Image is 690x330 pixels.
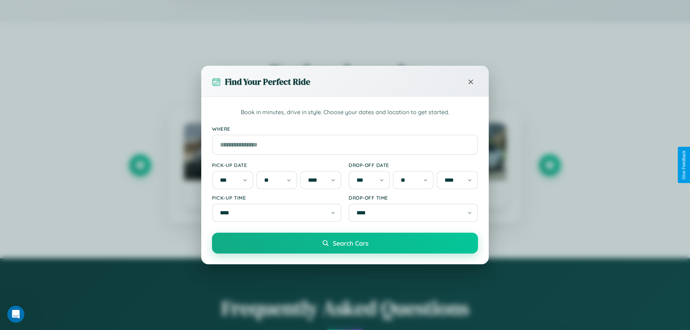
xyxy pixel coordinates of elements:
[225,76,310,88] h3: Find Your Perfect Ride
[212,162,341,168] label: Pick-up Date
[212,195,341,201] label: Pick-up Time
[212,233,478,254] button: Search Cars
[212,108,478,117] p: Book in minutes, drive in style. Choose your dates and location to get started.
[333,239,368,247] span: Search Cars
[349,162,478,168] label: Drop-off Date
[349,195,478,201] label: Drop-off Time
[212,126,478,132] label: Where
